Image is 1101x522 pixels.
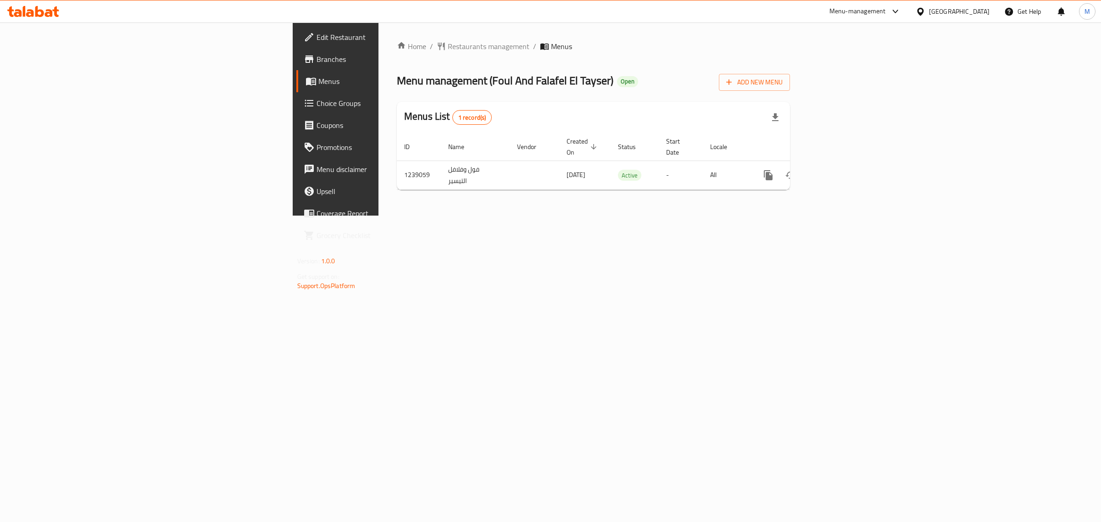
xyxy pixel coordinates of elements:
[296,70,477,92] a: Menus
[296,158,477,180] a: Menu disclaimer
[317,32,469,43] span: Edit Restaurant
[397,41,790,52] nav: breadcrumb
[296,48,477,70] a: Branches
[404,141,422,152] span: ID
[618,170,641,181] span: Active
[437,41,529,52] a: Restaurants management
[296,202,477,224] a: Coverage Report
[297,271,339,283] span: Get support on:
[297,280,356,292] a: Support.OpsPlatform
[317,54,469,65] span: Branches
[757,164,779,186] button: more
[618,141,648,152] span: Status
[317,164,469,175] span: Menu disclaimer
[296,92,477,114] a: Choice Groups
[567,169,585,181] span: [DATE]
[317,230,469,241] span: Grocery Checklist
[317,120,469,131] span: Coupons
[829,6,886,17] div: Menu-management
[617,76,638,87] div: Open
[448,41,529,52] span: Restaurants management
[764,106,786,128] div: Export file
[533,41,536,52] li: /
[296,26,477,48] a: Edit Restaurant
[317,208,469,219] span: Coverage Report
[750,133,853,161] th: Actions
[404,110,492,125] h2: Menus List
[296,136,477,158] a: Promotions
[296,114,477,136] a: Coupons
[318,76,469,87] span: Menus
[617,78,638,85] span: Open
[666,136,692,158] span: Start Date
[321,255,335,267] span: 1.0.0
[448,141,476,152] span: Name
[297,255,320,267] span: Version:
[317,142,469,153] span: Promotions
[659,161,703,189] td: -
[317,98,469,109] span: Choice Groups
[703,161,750,189] td: All
[567,136,600,158] span: Created On
[929,6,990,17] div: [GEOGRAPHIC_DATA]
[296,224,477,246] a: Grocery Checklist
[317,186,469,197] span: Upsell
[296,180,477,202] a: Upsell
[452,110,492,125] div: Total records count
[726,77,783,88] span: Add New Menu
[551,41,572,52] span: Menus
[719,74,790,91] button: Add New Menu
[1084,6,1090,17] span: M
[517,141,548,152] span: Vendor
[397,133,853,190] table: enhanced table
[453,113,492,122] span: 1 record(s)
[397,70,613,91] span: Menu management ( Foul And Falafel El Tayser )
[710,141,739,152] span: Locale
[779,164,801,186] button: Change Status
